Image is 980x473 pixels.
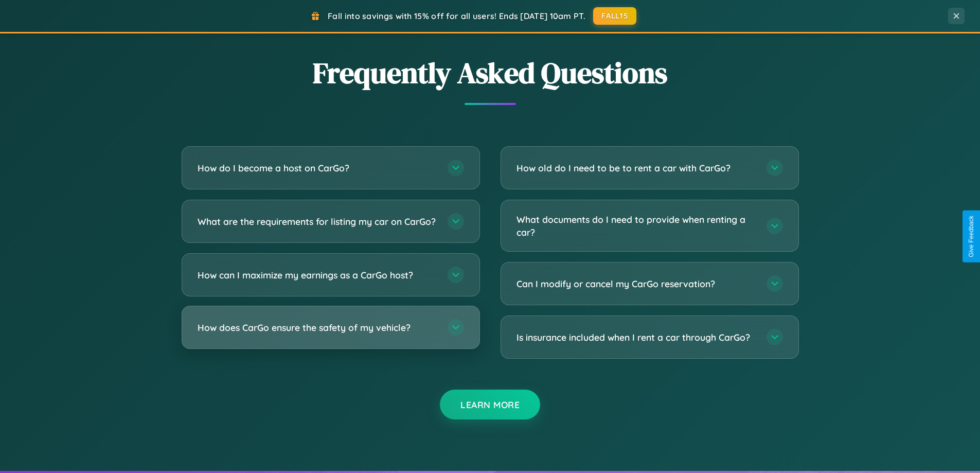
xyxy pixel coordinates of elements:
[516,162,756,174] h3: How old do I need to be to rent a car with CarGo?
[198,162,437,174] h3: How do I become a host on CarGo?
[198,321,437,334] h3: How does CarGo ensure the safety of my vehicle?
[968,216,975,257] div: Give Feedback
[328,11,585,21] span: Fall into savings with 15% off for all users! Ends [DATE] 10am PT.
[516,331,756,344] h3: Is insurance included when I rent a car through CarGo?
[516,213,756,238] h3: What documents do I need to provide when renting a car?
[198,269,437,282] h3: How can I maximize my earnings as a CarGo host?
[440,390,540,419] button: Learn More
[182,53,799,93] h2: Frequently Asked Questions
[593,7,636,25] button: FALL15
[198,215,437,228] h3: What are the requirements for listing my car on CarGo?
[516,277,756,290] h3: Can I modify or cancel my CarGo reservation?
